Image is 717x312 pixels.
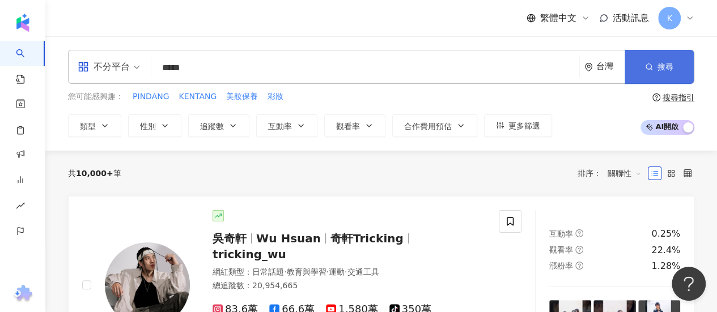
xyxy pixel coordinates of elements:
[345,267,347,276] span: ·
[132,91,169,103] button: PINDANG
[651,244,680,257] div: 22.4%
[549,261,573,270] span: 漲粉率
[347,267,379,276] span: 交通工具
[68,114,121,137] button: 類型
[14,14,32,32] img: logo icon
[663,93,694,102] div: 搜尋指引
[326,267,328,276] span: ·
[267,91,284,103] button: 彩妝
[625,50,694,84] button: 搜尋
[540,12,576,24] span: 繁體中文
[76,169,113,178] span: 10,000+
[256,232,321,245] span: Wu Hsuan
[226,91,258,103] button: 美妝保養
[213,280,485,292] div: 總追蹤數 ： 20,954,665
[133,91,169,102] span: PINDANG
[672,267,706,301] iframe: Help Scout Beacon - Open
[596,62,625,71] div: 台灣
[68,169,121,178] div: 共 筆
[575,262,583,270] span: question-circle
[392,114,477,137] button: 合作費用預估
[575,246,583,254] span: question-circle
[651,260,680,272] div: 1.28%
[652,93,660,101] span: question-circle
[188,114,249,137] button: 追蹤數
[213,247,286,261] span: tricking_wu
[179,91,217,102] span: KENTANG
[508,121,540,130] span: 更多篩選
[78,61,89,72] span: appstore
[613,12,649,23] span: 活動訊息
[128,114,181,137] button: 性別
[268,122,292,131] span: 互動率
[68,91,124,102] span: 您可能感興趣：
[578,164,648,182] div: 排序：
[329,267,345,276] span: 運動
[213,267,485,278] div: 網紅類型 ：
[608,164,642,182] span: 關聯性
[286,267,326,276] span: 教育與學習
[80,122,96,131] span: 類型
[213,232,247,245] span: 吳奇軒
[140,122,156,131] span: 性別
[16,194,25,220] span: rise
[252,267,284,276] span: 日常話題
[16,41,39,85] a: search
[200,122,224,131] span: 追蹤數
[651,228,680,240] div: 0.25%
[330,232,404,245] span: 奇軒Tricking
[268,91,283,102] span: 彩妝
[178,91,217,103] button: KENTANG
[549,245,573,254] span: 觀看率
[78,58,130,76] div: 不分平台
[657,62,673,71] span: 搜尋
[484,114,552,137] button: 更多篩選
[404,122,452,131] span: 合作費用預估
[667,12,672,24] span: K
[336,122,360,131] span: 觀看率
[584,63,593,71] span: environment
[549,229,573,238] span: 互動率
[12,285,34,303] img: chrome extension
[575,229,583,237] span: question-circle
[256,114,317,137] button: 互動率
[284,267,286,276] span: ·
[324,114,385,137] button: 觀看率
